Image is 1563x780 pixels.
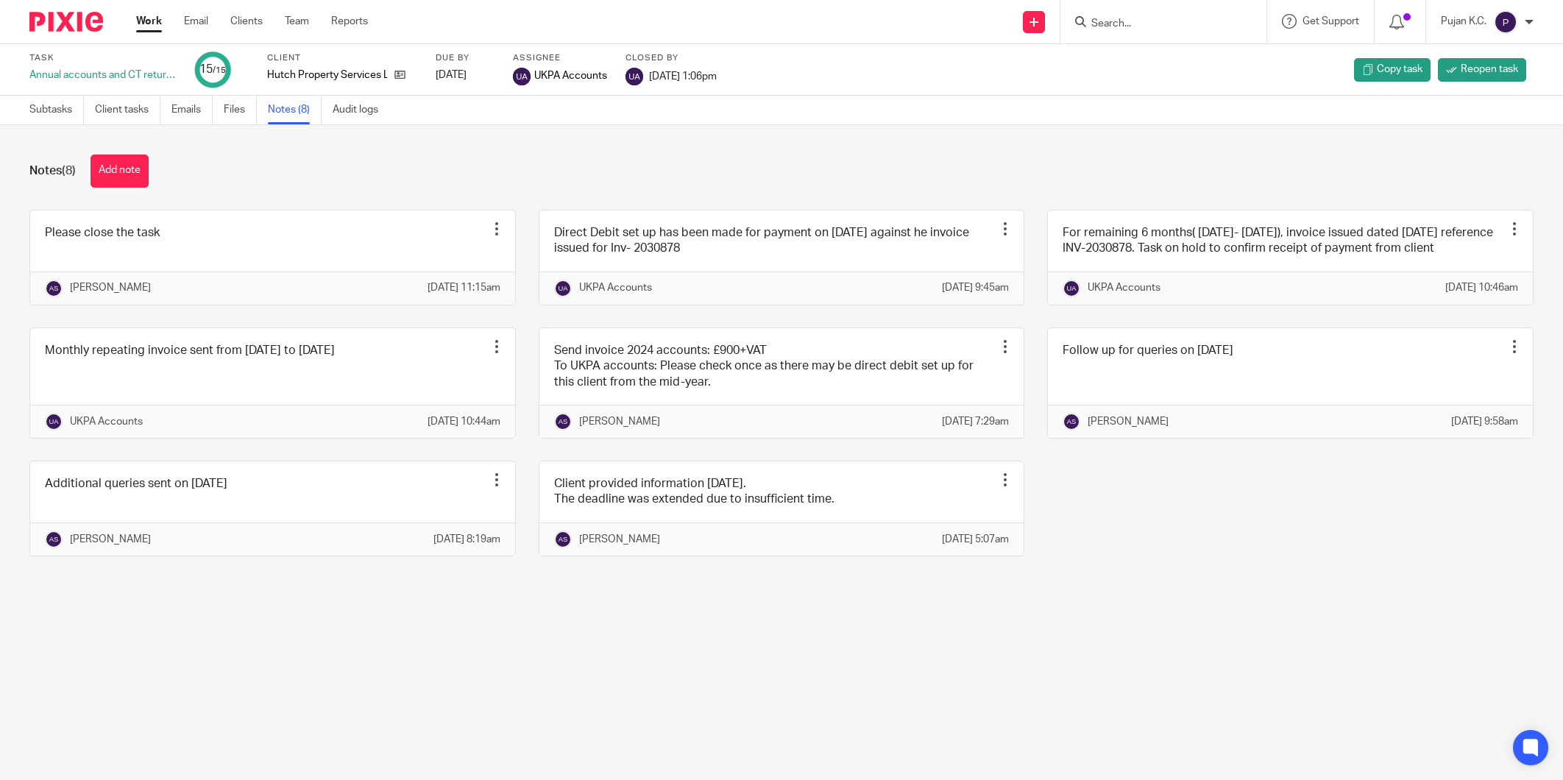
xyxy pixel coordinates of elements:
a: Email [184,14,208,29]
h1: Notes [29,163,76,179]
img: svg%3E [554,413,572,430]
a: Notes (8) [268,96,322,124]
p: [DATE] 9:45am [942,280,1009,295]
label: Client [267,52,417,64]
img: svg%3E [1063,280,1080,297]
p: [PERSON_NAME] [579,532,660,547]
img: svg%3E [45,531,63,548]
a: Team [285,14,309,29]
p: [DATE] 5:07am [942,532,1009,547]
p: UKPA Accounts [1088,280,1160,295]
p: UKPA Accounts [579,280,652,295]
p: [DATE] 7:29am [942,414,1009,429]
img: svg%3E [625,68,643,85]
p: [PERSON_NAME] [70,280,151,295]
p: [DATE] 9:58am [1451,414,1518,429]
small: /15 [213,66,226,74]
p: [DATE] 10:46am [1445,280,1518,295]
img: svg%3E [513,68,531,85]
p: [PERSON_NAME] [70,532,151,547]
div: [DATE] [436,68,495,82]
a: Copy task [1354,58,1431,82]
img: svg%3E [45,413,63,430]
a: Files [224,96,257,124]
span: Copy task [1377,62,1422,77]
button: Add note [91,155,149,188]
p: [PERSON_NAME] [1088,414,1169,429]
div: Annual accounts and CT return - Current [29,68,177,82]
label: Closed by [625,52,717,64]
div: 15 [199,61,226,78]
span: UKPA Accounts [534,68,607,83]
label: Due by [436,52,495,64]
img: Pixie [29,12,103,32]
p: UKPA Accounts [70,414,143,429]
a: Reopen task [1438,58,1526,82]
a: Reports [331,14,368,29]
span: [DATE] 1:06pm [649,71,717,81]
p: [DATE] 10:44am [428,414,500,429]
img: svg%3E [554,531,572,548]
label: Task [29,52,177,64]
span: Get Support [1302,16,1359,26]
a: Work [136,14,162,29]
p: [PERSON_NAME] [579,414,660,429]
a: Emails [171,96,213,124]
p: [DATE] 8:19am [433,532,500,547]
input: Search [1090,18,1222,31]
p: Hutch Property Services Ltd [267,68,387,82]
span: Reopen task [1461,62,1518,77]
a: Subtasks [29,96,84,124]
a: Clients [230,14,263,29]
label: Assignee [513,52,607,64]
p: [DATE] 11:15am [428,280,500,295]
p: Pujan K.C. [1441,14,1486,29]
a: Client tasks [95,96,160,124]
img: svg%3E [45,280,63,297]
img: svg%3E [1494,10,1517,34]
img: svg%3E [554,280,572,297]
span: (8) [62,165,76,177]
img: svg%3E [1063,413,1080,430]
a: Audit logs [333,96,389,124]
